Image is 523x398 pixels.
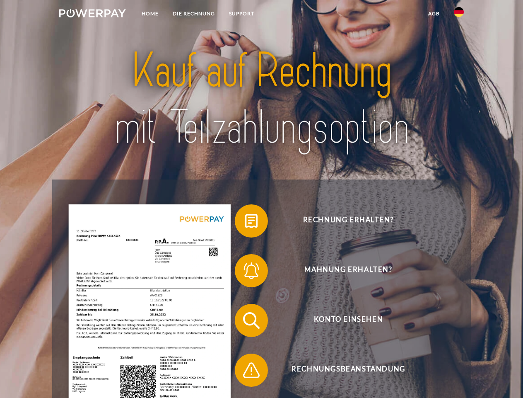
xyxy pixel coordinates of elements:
button: Mahnung erhalten? [235,254,450,287]
img: de [454,7,464,17]
span: Konto einsehen [247,304,450,337]
span: Rechnung erhalten? [247,204,450,238]
a: agb [421,6,447,21]
span: Mahnung erhalten? [247,254,450,287]
img: qb_bill.svg [241,211,262,231]
a: Home [135,6,166,21]
span: Rechnungsbeanstandung [247,354,450,387]
a: DIE RECHNUNG [166,6,222,21]
button: Rechnungsbeanstandung [235,354,450,387]
button: Rechnung erhalten? [235,204,450,238]
button: Konto einsehen [235,304,450,337]
img: qb_warning.svg [241,360,262,381]
img: logo-powerpay-white.svg [59,9,126,17]
img: qb_bell.svg [241,260,262,281]
img: title-powerpay_de.svg [79,40,444,159]
img: qb_search.svg [241,310,262,331]
a: SUPPORT [222,6,261,21]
